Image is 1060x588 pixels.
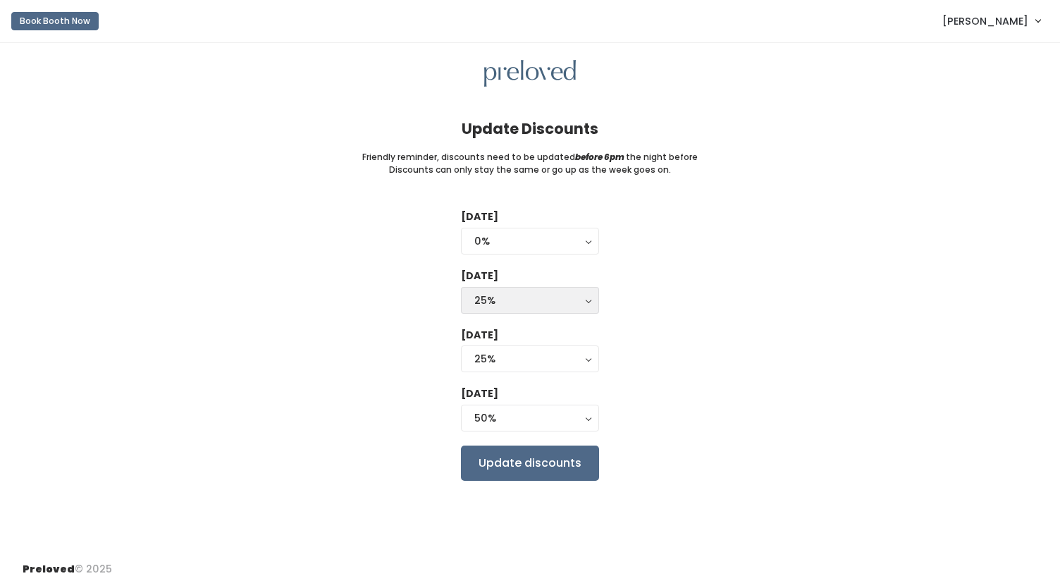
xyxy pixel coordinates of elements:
[461,287,599,314] button: 25%
[474,293,586,308] div: 25%
[461,209,498,224] label: [DATE]
[11,12,99,30] button: Book Booth Now
[461,228,599,255] button: 0%
[461,386,498,401] label: [DATE]
[942,13,1028,29] span: [PERSON_NAME]
[474,233,586,249] div: 0%
[462,121,598,137] h4: Update Discounts
[474,351,586,367] div: 25%
[461,446,599,481] input: Update discounts
[474,410,586,426] div: 50%
[575,151,624,163] i: before 6pm
[461,328,498,343] label: [DATE]
[461,405,599,431] button: 50%
[362,151,698,164] small: Friendly reminder, discounts need to be updated the night before
[928,6,1054,36] a: [PERSON_NAME]
[11,6,99,37] a: Book Booth Now
[23,551,112,577] div: © 2025
[389,164,671,176] small: Discounts can only stay the same or go up as the week goes on.
[461,269,498,283] label: [DATE]
[23,562,75,576] span: Preloved
[484,60,576,87] img: preloved logo
[461,345,599,372] button: 25%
